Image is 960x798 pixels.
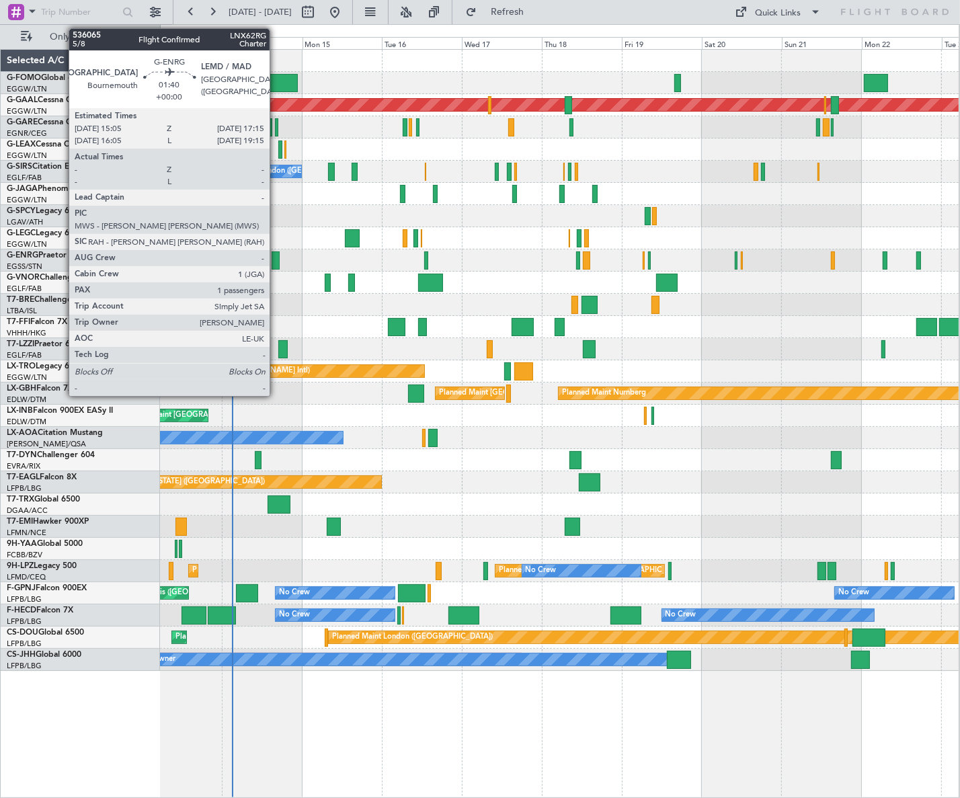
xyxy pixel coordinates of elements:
[7,651,81,659] a: CS-JHHGlobal 6000
[7,141,110,149] a: G-LEAXCessna Citation XLS
[7,350,42,360] a: EGLF/FAB
[7,328,46,338] a: VHHH/HKG
[479,7,536,17] span: Refresh
[439,383,651,403] div: Planned Maint [GEOGRAPHIC_DATA] ([GEOGRAPHIC_DATA])
[7,562,77,570] a: 9H-LPZLegacy 500
[93,361,311,381] div: Unplanned Maint [GEOGRAPHIC_DATA] ([PERSON_NAME] Intl)
[41,2,118,22] input: Trip Number
[7,540,37,548] span: 9H-YAA
[7,407,113,415] a: LX-INBFalcon 900EX EASy II
[7,385,36,393] span: LX-GBH
[7,274,97,282] a: G-VNORChallenger 650
[7,284,42,294] a: EGLF/FAB
[279,605,310,625] div: No Crew
[702,37,782,49] div: Sat 20
[108,583,249,603] div: AOG Maint Paris ([GEOGRAPHIC_DATA])
[7,594,42,604] a: LFPB/LBG
[7,74,41,82] span: G-FOMO
[7,473,40,481] span: T7-EAGL
[229,6,292,18] span: [DATE] - [DATE]
[7,495,34,504] span: T7-TRX
[7,163,84,171] a: G-SIRSCitation Excel
[666,605,696,625] div: No Crew
[7,584,87,592] a: F-GPNJFalcon 900EX
[7,306,37,316] a: LTBA/ISL
[7,84,47,94] a: EGGW/LTN
[499,561,689,581] div: Planned [GEOGRAPHIC_DATA] ([GEOGRAPHIC_DATA])
[462,37,542,49] div: Wed 17
[7,96,118,104] a: G-GAALCessna Citation XLS+
[562,383,646,403] div: Planned Maint Nurnberg
[192,561,404,581] div: Planned Maint [GEOGRAPHIC_DATA] ([GEOGRAPHIC_DATA])
[7,251,38,260] span: G-ENRG
[7,262,42,272] a: EGSS/STN
[7,639,42,649] a: LFPB/LBG
[7,407,33,415] span: LX-INB
[7,562,34,570] span: 9H-LPZ
[7,495,80,504] a: T7-TRXGlobal 6500
[7,651,36,659] span: CS-JHH
[279,583,310,603] div: No Crew
[7,173,42,183] a: EGLF/FAB
[7,296,92,304] a: T7-BREChallenger 604
[7,239,47,249] a: EGGW/LTN
[332,627,493,647] div: Planned Maint London ([GEOGRAPHIC_DATA])
[7,74,87,82] a: G-FOMOGlobal 6000
[7,118,118,126] a: G-GARECessna Citation XLS+
[7,661,42,671] a: LFPB/LBG
[7,318,67,326] a: T7-FFIFalcon 7X
[35,32,142,42] span: Only With Activity
[7,518,89,526] a: T7-EMIHawker 900XP
[7,141,36,149] span: G-LEAX
[782,37,862,49] div: Sun 21
[7,506,48,516] a: DGAA/ACC
[7,128,47,138] a: EGNR/CEG
[7,395,46,405] a: EDLW/DTM
[15,26,146,48] button: Only With Activity
[7,151,47,161] a: EGGW/LTN
[7,483,42,493] a: LFPB/LBG
[542,37,622,49] div: Thu 18
[7,163,32,171] span: G-SIRS
[7,540,83,548] a: 9H-YAAGlobal 5000
[7,629,84,637] a: CS-DOUGlobal 6500
[7,207,79,215] a: G-SPCYLegacy 650
[7,372,47,383] a: EGGW/LTN
[7,229,36,237] span: G-LEGC
[7,229,79,237] a: G-LEGCLegacy 600
[7,417,46,427] a: EDLW/DTM
[7,518,33,526] span: T7-EMI
[622,37,702,49] div: Fri 19
[7,550,42,560] a: FCBB/BZV
[7,451,95,459] a: T7-DYNChallenger 604
[7,429,103,437] a: LX-AOACitation Mustang
[7,118,38,126] span: G-GARE
[7,572,46,582] a: LFMD/CEQ
[7,451,37,459] span: T7-DYN
[7,584,36,592] span: F-GPNJ
[526,561,557,581] div: No Crew
[382,37,462,49] div: Tue 16
[223,37,303,49] div: Sun 14
[175,627,387,647] div: Planned Maint [GEOGRAPHIC_DATA] ([GEOGRAPHIC_DATA])
[7,629,38,637] span: CS-DOU
[7,439,86,449] a: [PERSON_NAME]/QSA
[7,96,38,104] span: G-GAAL
[459,1,540,23] button: Refresh
[7,606,36,614] span: F-HECD
[93,472,266,492] div: Planned Maint [US_STATE] ([GEOGRAPHIC_DATA])
[7,429,38,437] span: LX-AOA
[170,228,382,248] div: Planned Maint [GEOGRAPHIC_DATA] ([GEOGRAPHIC_DATA])
[756,7,801,20] div: Quick Links
[7,362,79,370] a: LX-TROLegacy 650
[7,195,47,205] a: EGGW/LTN
[862,37,942,49] div: Mon 22
[7,251,83,260] a: G-ENRGPraetor 600
[7,318,30,326] span: T7-FFI
[7,340,79,348] a: T7-LZZIPraetor 600
[7,106,47,116] a: EGGW/LTN
[7,473,77,481] a: T7-EAGLFalcon 8X
[7,274,40,282] span: G-VNOR
[163,27,186,38] div: [DATE]
[7,606,73,614] a: F-HECDFalcon 7X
